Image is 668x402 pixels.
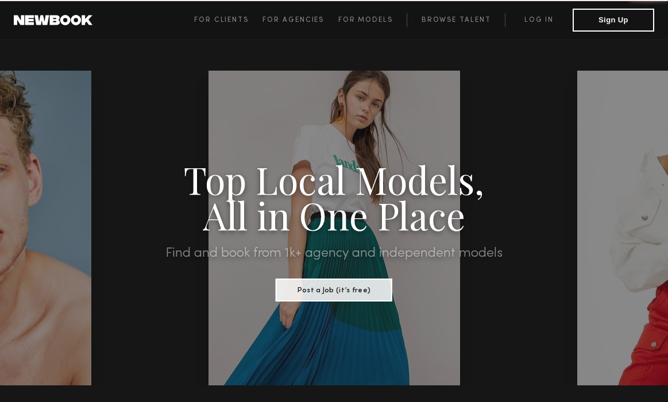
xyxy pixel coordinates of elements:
h1: Top Local Models, All in One Place [50,161,618,233]
span: For Agencies [262,17,324,24]
h2: Find and book from 1k+ agency and independent models [50,246,618,260]
a: Post a Job (it’s free) [276,283,392,295]
span: For Models [338,17,393,24]
a: For Agencies [262,13,338,27]
a: For Models [338,13,407,27]
a: Log in [505,13,573,27]
button: Post a Job (it’s free) [276,279,392,301]
span: For Clients [194,17,249,24]
a: Browse Talent [407,13,505,27]
button: Sign Up [573,9,654,32]
a: For Clients [194,13,262,27]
